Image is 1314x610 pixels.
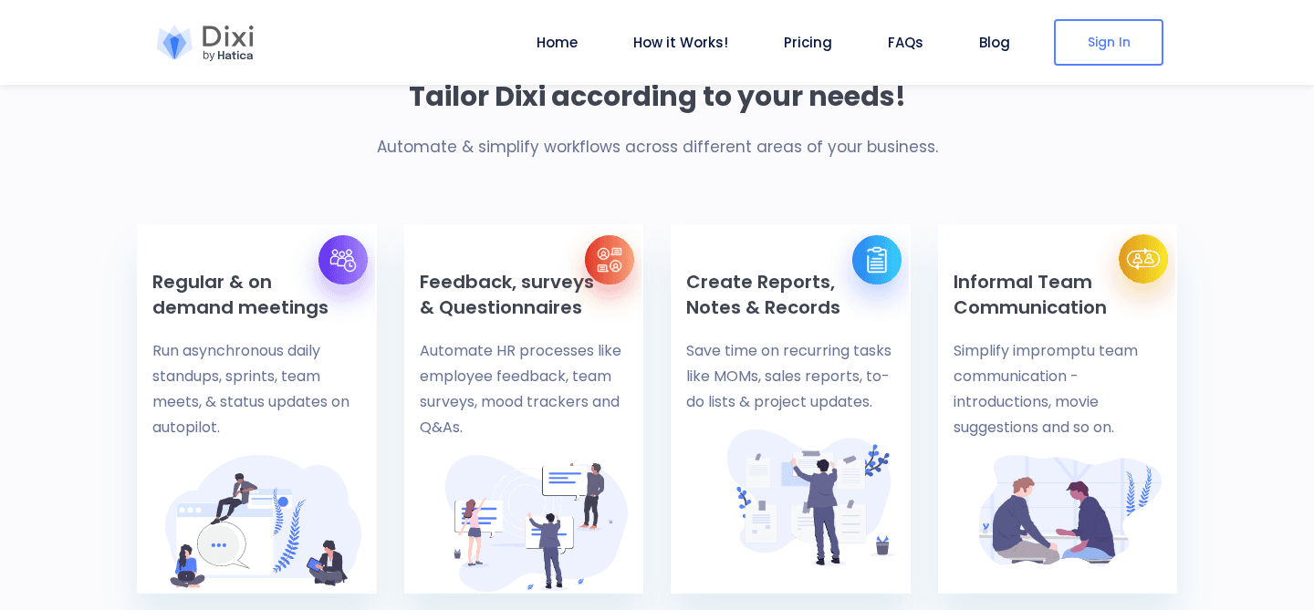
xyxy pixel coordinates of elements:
[137,74,1177,119] h2: Tailor Dixi according to your needs!
[881,32,931,53] a: FAQs
[972,32,1017,53] a: Blog
[686,338,895,415] p: Save time on recurring tasks like MOMs, sales reports, to-do lists & project updates.
[1054,19,1163,66] a: Sign In
[686,269,895,320] h4: Create Reports, Notes & Records
[954,269,1163,320] h4: Informal Team Communication
[777,32,839,53] a: Pricing
[954,338,1163,440] p: Simplify impromptu team communication - introductions, movie suggestions and so on.
[420,338,629,440] p: Automate HR processes like employee feedback, team surveys, mood trackers and Q&As.
[137,133,1177,160] p: Automate & simplify workflows across different areas of your business.
[152,338,361,440] p: Run asynchronous daily standups, sprints, team meets, & status updates on autopilot.
[420,269,629,320] h4: Feedback, surveys & Questionnaires
[626,32,735,53] a: How it Works!
[954,269,1163,440] a: Informal TeamCommunicationSimplify impromptu team communication - introductions, movie suggestion...
[686,269,895,415] a: Create Reports,Notes & RecordsSave time on recurring tasks like MOMs, sales reports, to-do lists ...
[152,269,361,440] a: Regular & ondemand meetingsRun asynchronous daily standups, sprints, team meets, & status updates...
[152,269,361,320] h4: Regular & on demand meetings
[420,269,629,440] a: Feedback, surveys& QuestionnairesAutomate HR processes like employee feedback, team surveys, mood...
[529,32,585,53] a: Home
